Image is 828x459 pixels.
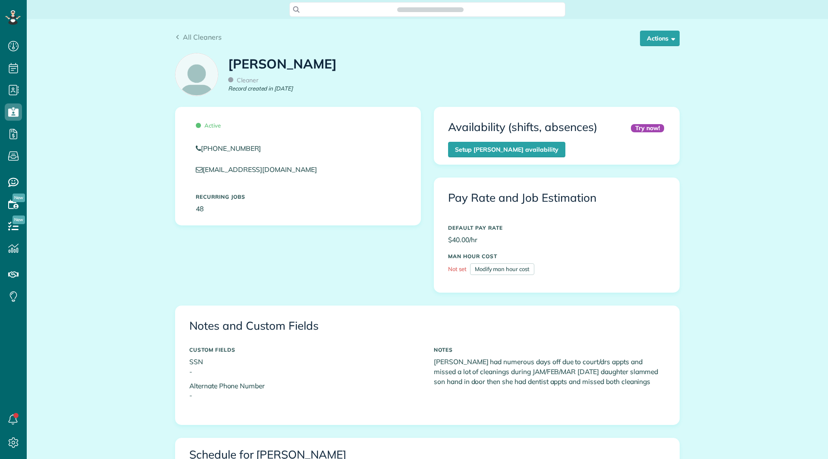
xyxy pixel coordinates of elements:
[448,225,665,231] h5: DEFAULT PAY RATE
[196,194,400,200] h5: Recurring Jobs
[189,320,665,332] h3: Notes and Custom Fields
[448,192,665,204] h3: Pay Rate and Job Estimation
[228,76,258,84] span: Cleaner
[13,194,25,202] span: New
[196,204,400,214] p: 48
[228,84,293,93] em: Record created in [DATE]
[448,121,597,134] h3: Availability (shifts, absences)
[228,57,337,71] h1: [PERSON_NAME]
[176,53,218,96] img: employee_icon-c2f8239691d896a72cdd9dc41cfb7b06f9d69bdd837a2ad469be8ff06ab05b5f.png
[189,357,421,377] p: SSN -
[175,32,222,42] a: All Cleaners
[448,142,565,157] a: Setup [PERSON_NAME] availability
[434,357,665,387] p: [PERSON_NAME] had numerous days off due to court/drs appts and missed a lot of cleanings during J...
[406,5,455,14] span: Search ZenMaid…
[189,347,421,353] h5: CUSTOM FIELDS
[183,33,222,41] span: All Cleaners
[631,124,664,132] div: Try now!
[448,235,665,245] p: $40.00/hr
[189,381,421,401] p: Alternate Phone Number -
[434,347,665,353] h5: NOTES
[448,253,665,259] h5: MAN HOUR COST
[640,31,680,46] button: Actions
[470,263,534,275] a: Modify man hour cost
[196,165,325,174] a: [EMAIL_ADDRESS][DOMAIN_NAME]
[448,265,467,272] span: Not set
[196,122,221,129] span: Active
[13,215,25,224] span: New
[196,144,400,153] a: [PHONE_NUMBER]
